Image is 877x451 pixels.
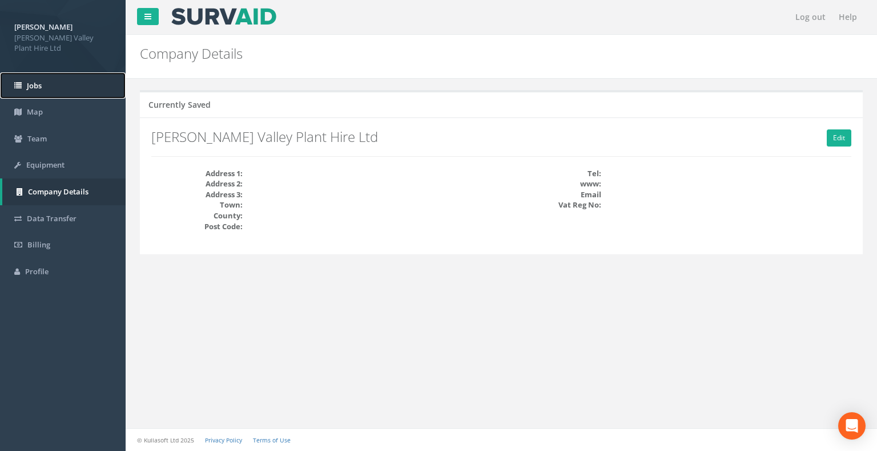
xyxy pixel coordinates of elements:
[28,186,88,197] span: Company Details
[27,80,42,91] span: Jobs
[27,213,77,224] span: Data Transfer
[151,168,243,179] dt: Address 1:
[137,436,194,444] small: © Kullasoft Ltd 2025
[510,178,601,189] dt: www:
[14,32,111,54] span: [PERSON_NAME] Valley Plant Hire Ltd
[510,189,601,200] dt: Email
[26,160,65,170] span: Equipment
[205,436,242,444] a: Privacy Policy
[27,133,47,144] span: Team
[151,221,243,232] dt: Post Code:
[838,412,866,440] div: Open Intercom Messenger
[140,46,739,61] h2: Company Details
[151,200,243,210] dt: Town:
[151,210,243,221] dt: County:
[510,200,601,210] dt: Vat Reg No:
[27,107,43,117] span: Map
[253,436,291,444] a: Terms of Use
[151,129,851,144] h2: [PERSON_NAME] Valley Plant Hire Ltd
[27,239,50,250] span: Billing
[14,19,111,54] a: [PERSON_NAME] [PERSON_NAME] Valley Plant Hire Ltd
[510,168,601,179] dt: Tel:
[2,178,126,205] a: Company Details
[151,178,243,189] dt: Address 2:
[14,22,73,32] strong: [PERSON_NAME]
[25,266,49,277] span: Profile
[827,129,851,147] a: Edit
[151,189,243,200] dt: Address 3:
[148,100,211,109] h5: Currently Saved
